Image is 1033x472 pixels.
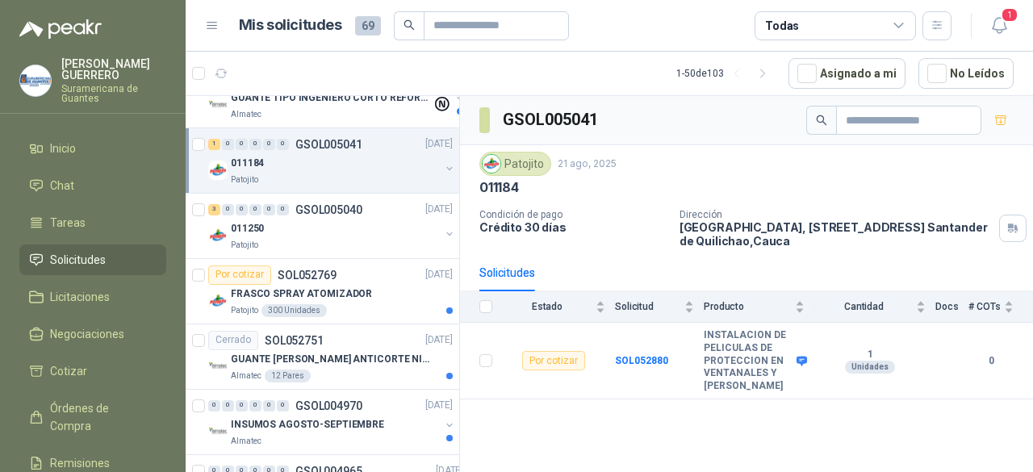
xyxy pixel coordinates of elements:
div: Solicitudes [479,264,535,282]
a: Cotizar [19,356,166,386]
div: 0 [263,204,275,215]
div: Por cotizar [208,265,271,285]
span: Negociaciones [50,325,124,343]
span: Inicio [50,140,76,157]
a: 3 0 0 0 0 0 GSOL005040[DATE] Company Logo011250Patojito [208,200,456,252]
th: Estado [502,291,615,323]
img: Company Logo [208,161,228,180]
b: 1 [814,349,926,361]
a: Chat [19,170,166,201]
img: Company Logo [208,291,228,311]
img: Company Logo [208,95,228,115]
div: 0 [263,139,275,150]
b: 0 [968,353,1014,369]
a: SOL052880 [615,355,668,366]
p: Almatec [231,435,261,448]
div: 0 [208,400,220,411]
span: Solicitud [615,301,681,312]
p: Crédito 30 días [479,220,667,234]
a: Por cotizarSOL052769[DATE] Company LogoFRASCO SPRAY ATOMIZADORPatojito300 Unidades [186,259,459,324]
a: Negociaciones [19,319,166,349]
span: Órdenes de Compra [50,399,151,435]
span: 1 [1001,7,1018,23]
div: 1 [208,139,220,150]
div: 3 [208,204,220,215]
p: Dirección [680,209,993,220]
p: 21 ago, 2025 [558,157,617,172]
p: 011250 [231,221,264,236]
a: Órdenes de Compra [19,393,166,441]
th: # COTs [968,291,1033,323]
div: 300 Unidades [261,304,327,317]
span: Remisiones [50,454,110,472]
div: Todas [765,17,799,35]
div: 0 [277,139,289,150]
p: Suramericana de Guantes [61,84,166,103]
a: Licitaciones [19,282,166,312]
p: [PERSON_NAME] GUERRERO [61,58,166,81]
img: Company Logo [20,65,51,96]
span: Chat [50,177,74,194]
img: Company Logo [208,226,228,245]
img: Company Logo [208,422,228,441]
div: 0 [249,139,261,150]
button: No Leídos [918,58,1014,89]
a: Inicio [19,133,166,164]
p: [GEOGRAPHIC_DATA], [STREET_ADDRESS] Santander de Quilichao , Cauca [680,220,993,248]
p: 011184 [231,156,264,171]
div: 0 [236,204,248,215]
p: Condición de pago [479,209,667,220]
h1: Mis solicitudes [239,14,342,37]
p: Patojito [231,173,258,186]
a: 0 0 0 0 0 0 GSOL004970[DATE] Company LogoINSUMOS AGOSTO-SEPTIEMBREAlmatec [208,396,456,448]
th: Cantidad [814,291,935,323]
button: Asignado a mi [788,58,905,89]
span: Cantidad [814,301,913,312]
div: 0 [222,204,234,215]
div: Unidades [845,361,895,374]
div: 1 - 50 de 103 [676,61,776,86]
p: GSOL005041 [295,139,362,150]
span: # COTs [968,301,1001,312]
span: Licitaciones [50,288,110,306]
div: 0 [277,204,289,215]
div: 0 [236,400,248,411]
p: [DATE] [425,332,453,348]
a: Tareas [19,207,166,238]
a: 1 0 0 0 0 0 GSOL005041[DATE] Company Logo011184Patojito [208,135,456,186]
img: Company Logo [208,357,228,376]
div: 0 [249,400,261,411]
p: Almatec [231,370,261,382]
b: INSTALACION DE PELICULAS DE PROTECCION EN VENTANALES Y [PERSON_NAME] [704,329,793,392]
a: Solicitudes [19,244,166,275]
p: [DATE] [425,202,453,217]
p: SOL052769 [278,269,337,281]
th: Solicitud [615,291,704,323]
th: Docs [935,291,968,323]
p: GSOL005040 [295,204,362,215]
span: Tareas [50,214,86,232]
div: Por cotizar [522,351,585,370]
p: FRASCO SPRAY ATOMIZADOR [231,286,372,302]
div: 0 [277,400,289,411]
span: Producto [704,301,792,312]
a: CerradoSOL052751[DATE] Company LogoGUANTE [PERSON_NAME] ANTICORTE NIV 5 TALLA LAlmatec12 Pares [186,324,459,390]
span: search [404,19,415,31]
span: Estado [502,301,592,312]
span: Solicitudes [50,251,106,269]
h3: GSOL005041 [503,107,600,132]
p: GUANTE [PERSON_NAME] ANTICORTE NIV 5 TALLA L [231,352,432,367]
div: Cerrado [208,331,258,350]
p: Patojito [231,239,258,252]
span: search [816,115,827,126]
div: 0 [222,139,234,150]
button: 1 [985,11,1014,40]
img: Company Logo [483,155,500,173]
div: 12 Pares [265,370,311,382]
div: 0 [263,400,275,411]
div: 0 [249,204,261,215]
p: [DATE] [425,267,453,282]
p: [DATE] [425,136,453,152]
span: 69 [355,16,381,36]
